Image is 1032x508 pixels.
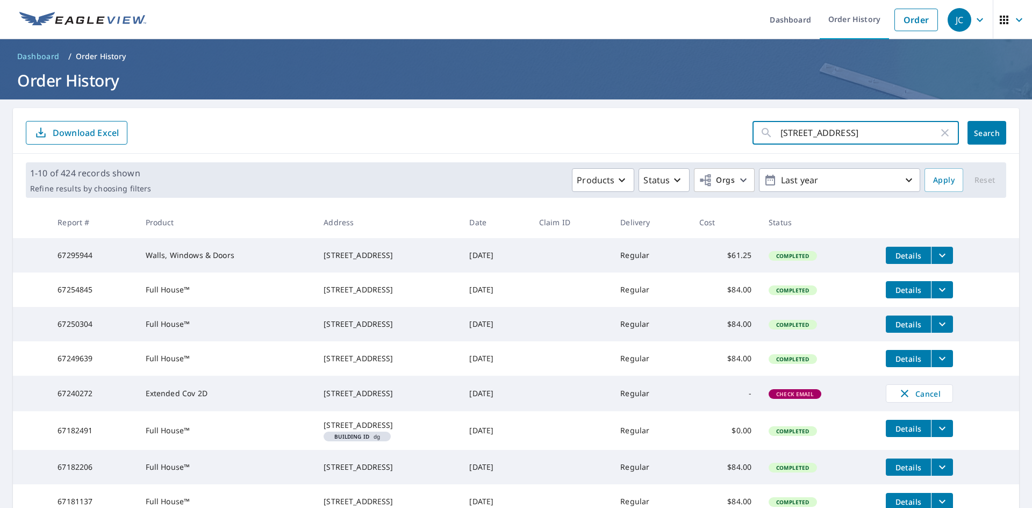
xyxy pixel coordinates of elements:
td: Regular [612,376,691,411]
button: detailsBtn-67249639 [886,350,931,367]
button: Apply [924,168,963,192]
div: [STREET_ADDRESS] [324,388,452,399]
span: Completed [770,355,815,363]
button: detailsBtn-67182206 [886,459,931,476]
p: Refine results by choosing filters [30,184,151,194]
nav: breadcrumb [13,48,1019,65]
span: Details [892,424,924,434]
div: [STREET_ADDRESS] [324,353,452,364]
td: [DATE] [461,238,530,273]
th: Cost [691,206,760,238]
span: Search [976,128,998,138]
div: [STREET_ADDRESS] [324,462,452,473]
button: detailsBtn-67250304 [886,316,931,333]
th: Claim ID [531,206,612,238]
button: filesDropdownBtn-67254845 [931,281,953,298]
th: Date [461,206,530,238]
span: Details [892,319,924,330]
a: Dashboard [13,48,64,65]
div: [STREET_ADDRESS] [324,420,452,431]
span: Cancel [897,387,942,400]
td: Regular [612,238,691,273]
button: filesDropdownBtn-67295944 [931,247,953,264]
span: Completed [770,464,815,471]
td: 67250304 [49,307,137,341]
td: $61.25 [691,238,760,273]
div: [STREET_ADDRESS] [324,284,452,295]
div: [STREET_ADDRESS] [324,496,452,507]
button: Search [967,121,1006,145]
td: Extended Cov 2D [137,376,316,411]
img: EV Logo [19,12,146,28]
span: dg [328,434,386,439]
th: Address [315,206,461,238]
span: Completed [770,287,815,294]
span: Completed [770,498,815,506]
td: Regular [612,273,691,307]
td: Regular [612,341,691,376]
button: Status [639,168,690,192]
th: Product [137,206,316,238]
td: [DATE] [461,411,530,450]
td: $84.00 [691,273,760,307]
td: 67249639 [49,341,137,376]
td: Full House™ [137,273,316,307]
td: 67295944 [49,238,137,273]
td: 67182206 [49,450,137,484]
div: [STREET_ADDRESS] [324,319,452,330]
td: [DATE] [461,341,530,376]
button: detailsBtn-67254845 [886,281,931,298]
button: Products [572,168,634,192]
button: filesDropdownBtn-67249639 [931,350,953,367]
td: Full House™ [137,450,316,484]
span: Orgs [699,174,735,187]
p: 1-10 of 424 records shown [30,167,151,180]
span: Details [892,354,924,364]
span: Completed [770,321,815,328]
td: $84.00 [691,307,760,341]
td: $0.00 [691,411,760,450]
button: filesDropdownBtn-67182206 [931,459,953,476]
span: Details [892,285,924,295]
td: Walls, Windows & Doors [137,238,316,273]
span: Completed [770,427,815,435]
button: Last year [759,168,920,192]
p: Download Excel [53,127,119,139]
em: Building ID [334,434,369,439]
th: Report # [49,206,137,238]
th: Status [760,206,877,238]
button: detailsBtn-67295944 [886,247,931,264]
td: Regular [612,411,691,450]
p: Last year [777,171,902,190]
td: Full House™ [137,307,316,341]
span: Apply [933,174,955,187]
a: Order [894,9,938,31]
td: [DATE] [461,450,530,484]
td: Regular [612,450,691,484]
td: [DATE] [461,376,530,411]
td: $84.00 [691,450,760,484]
td: - [691,376,760,411]
div: [STREET_ADDRESS] [324,250,452,261]
td: Regular [612,307,691,341]
p: Status [643,174,670,187]
span: Details [892,462,924,473]
span: Details [892,251,924,261]
button: detailsBtn-67182491 [886,420,931,437]
p: Order History [76,51,126,62]
span: Check Email [770,390,820,398]
span: Dashboard [17,51,60,62]
td: 67240272 [49,376,137,411]
div: JC [948,8,971,32]
td: $84.00 [691,341,760,376]
button: Cancel [886,384,953,403]
td: Full House™ [137,341,316,376]
td: [DATE] [461,273,530,307]
td: [DATE] [461,307,530,341]
h1: Order History [13,69,1019,91]
input: Address, Report #, Claim ID, etc. [780,118,938,148]
td: 67182491 [49,411,137,450]
button: Download Excel [26,121,127,145]
li: / [68,50,71,63]
button: filesDropdownBtn-67182491 [931,420,953,437]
